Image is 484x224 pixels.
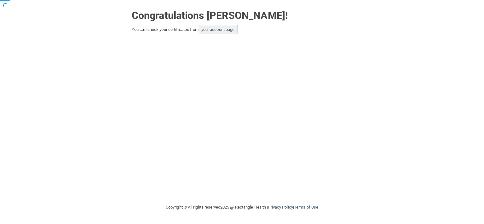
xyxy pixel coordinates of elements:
a: your account page! [201,27,236,32]
div: Copyright © All rights reserved 2025 @ Rectangle Health | | [127,197,357,217]
a: Terms of Use [294,205,318,210]
strong: Congratulations [PERSON_NAME]! [132,9,288,21]
button: your account page! [199,25,238,34]
a: Privacy Policy [268,205,293,210]
div: You can check your certificates from [132,25,352,34]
